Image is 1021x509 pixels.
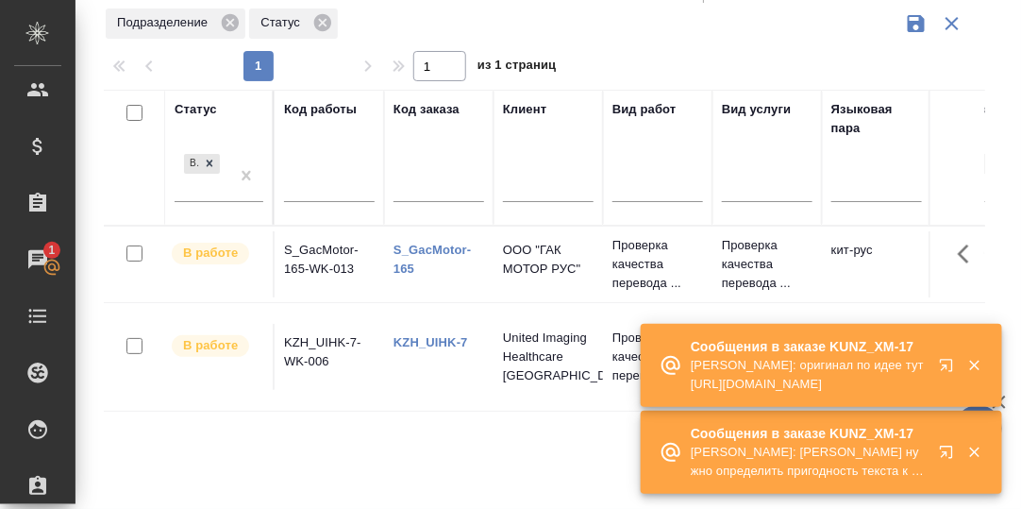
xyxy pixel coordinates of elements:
div: Подразделение [106,8,245,39]
p: [PERSON_NAME]: [PERSON_NAME] нужно определить пригодность текста к редактуре [691,443,927,481]
p: Проверка качества перевода ... [612,329,703,385]
div: Статус [175,100,217,119]
div: В работе [182,152,222,176]
span: из 1 страниц [477,54,557,81]
div: Код работы [284,100,357,119]
p: В работе [183,244,238,263]
a: KZH_UIHK-7 [393,335,468,349]
button: Открыть в новой вкладке [928,347,973,392]
div: Клиент [503,100,546,119]
p: United Imaging Healthcare [GEOGRAPHIC_DATA] [503,329,594,385]
button: Закрыть [955,357,994,374]
p: ООО "ГАК МОТОР РУС" [503,241,594,279]
div: Вид работ [612,100,677,119]
p: Сообщения в заказе KUNZ_XM-17 [691,424,927,443]
a: S_GacMotor-165 [393,243,471,276]
p: В работе [183,336,238,355]
div: В работе [184,154,199,174]
p: Сообщения в заказе KUNZ_XM-17 [691,337,927,356]
p: Подразделение [117,13,214,32]
button: Открыть в новой вкладке [928,433,973,479]
a: 1 [5,236,71,283]
button: Сбросить фильтры [934,6,970,42]
div: Языковая пара [831,100,922,138]
div: Вид услуги [722,100,792,119]
div: Исполнитель выполняет работу [170,333,263,359]
td: S_GacMotor-165-WK-013 [275,231,384,297]
td: кит-рус [822,231,931,297]
p: Проверка качества перевода ... [722,236,812,293]
p: Проверка качества перевода ... [612,236,703,293]
button: Сохранить фильтры [898,6,934,42]
div: Статус [249,8,338,39]
div: Код заказа [393,100,460,119]
button: Здесь прячутся важные кнопки [946,231,992,277]
td: KZH_UIHK-7-WK-006 [275,324,384,390]
p: [PERSON_NAME]: оригинал по идее тут [URL][DOMAIN_NAME] [691,356,927,394]
button: Закрыть [955,444,994,461]
span: 1 [37,241,66,260]
p: Статус [260,13,307,32]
